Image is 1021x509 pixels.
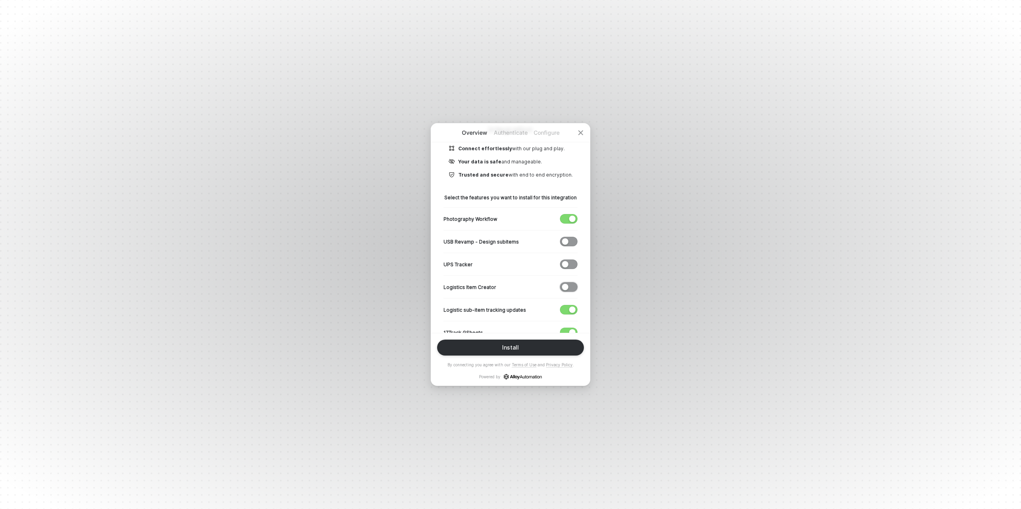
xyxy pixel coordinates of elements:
p: Logistic sub-item tracking updates [443,307,526,313]
b: Connect effortlessly [458,145,512,151]
p: Powered by [479,374,542,379]
b: Your data is safe [458,159,501,165]
span: icon-close [578,130,584,136]
a: Privacy Policy [546,362,573,368]
p: UPS Tracker [443,261,473,268]
p: with our plug and play. [458,145,565,152]
p: Logistics Item Creator [443,284,496,291]
p: Configure [528,129,564,137]
button: Install [437,340,584,356]
img: icon [449,145,455,152]
p: and manageable. [458,158,542,165]
p: USB Revamp - Design subitems [443,238,519,245]
p: Authenticate [493,129,528,137]
p: Overview [457,129,493,137]
b: Trusted and secure [458,172,509,178]
a: icon-success [504,374,542,379]
img: icon [449,158,455,165]
p: Select the features you want to install for this integration [443,194,578,201]
p: 17Track GSheets [443,329,483,336]
div: Install [502,344,519,351]
p: Photography Workflow [443,216,497,222]
img: icon [449,171,455,178]
p: By connecting you agree with our and . [447,362,574,368]
a: Terms of Use [512,362,536,368]
p: with end to end encryption. [458,171,573,178]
